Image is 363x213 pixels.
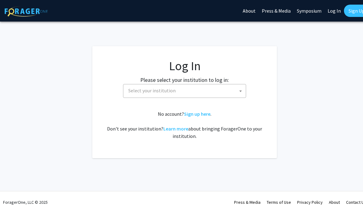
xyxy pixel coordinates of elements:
[3,191,48,213] div: ForagerOne, LLC © 2025
[297,199,323,205] a: Privacy Policy
[128,87,176,94] span: Select your institution
[234,199,261,205] a: Press & Media
[123,84,246,98] span: Select your institution
[329,199,340,205] a: About
[163,126,188,132] a: Learn more about bringing ForagerOne to your institution
[5,6,48,17] img: ForagerOne Logo
[140,76,229,84] label: Please select your institution to log in:
[267,199,291,205] a: Terms of Use
[105,58,265,73] h1: Log In
[184,111,210,117] a: Sign up here
[126,84,246,97] span: Select your institution
[105,110,265,140] div: No account? . Don't see your institution? about bringing ForagerOne to your institution.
